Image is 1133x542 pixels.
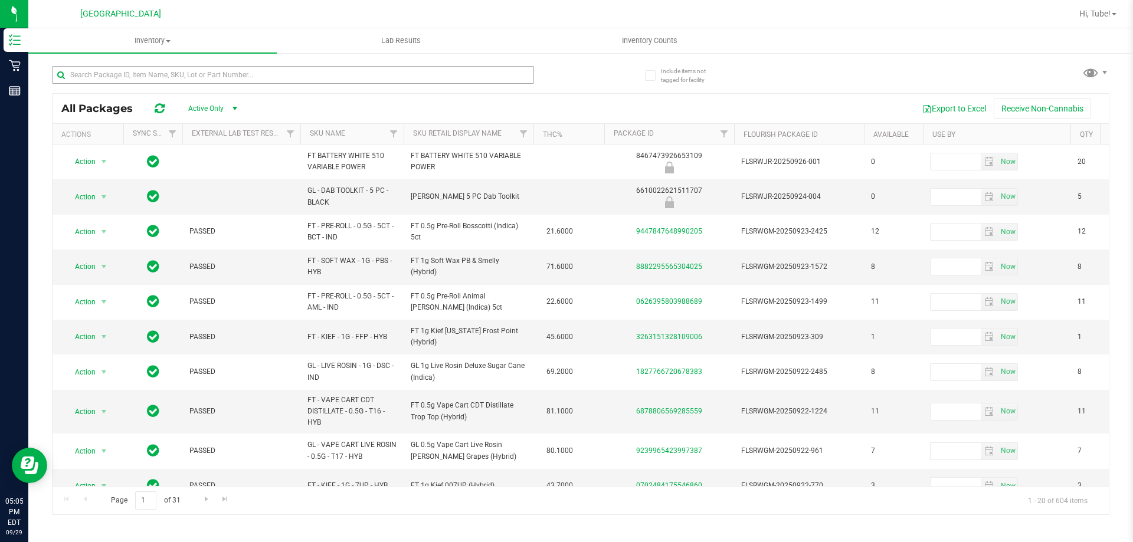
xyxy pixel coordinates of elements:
span: FT BATTERY WHITE 510 VARIABLE POWER [411,150,526,173]
a: Filter [163,124,182,144]
span: select [97,443,112,459]
span: 1 - 20 of 604 items [1019,491,1097,509]
span: In Sync [147,293,159,310]
div: 8467473926653109 [602,150,736,173]
span: FLSRWGM-20250923-309 [741,331,857,343]
span: select [981,329,998,345]
span: In Sync [147,403,159,419]
span: FT 0.5g Vape Cart CDT Distillate Trop Top (Hybrid) [411,400,526,422]
span: FLSRWGM-20250922-770 [741,480,857,491]
span: In Sync [147,153,159,170]
span: In Sync [147,477,159,494]
span: select [998,364,1017,380]
span: select [998,294,1017,310]
span: 7 [1078,445,1122,456]
span: PASSED [189,445,293,456]
span: 7 [871,445,916,456]
span: FT - VAPE CART CDT DISTILLATE - 0.5G - T16 - HYB [307,395,397,429]
a: Use By [932,130,955,139]
span: 11 [871,406,916,417]
a: 1827766720678383 [636,367,702,376]
span: In Sync [147,223,159,239]
div: Newly Received [602,196,736,208]
span: 8 [1078,261,1122,272]
span: Set Current date [998,478,1018,495]
span: select [998,258,1017,275]
span: 1 [871,331,916,343]
p: 09/29 [5,528,23,537]
span: 3 [871,480,916,491]
span: FT 0.5g Pre-Roll Bosscotti (Indica) 5ct [411,221,526,243]
p: 05:05 PM EDT [5,496,23,528]
a: Filter [384,124,404,144]
span: select [998,153,1017,170]
span: In Sync [147,329,159,345]
span: Page of 31 [101,491,190,510]
span: [PERSON_NAME] 5 PC Dab Toolkit [411,191,526,202]
a: 9239965423997387 [636,446,702,455]
span: FT - PRE-ROLL - 0.5G - 5CT - AML - IND [307,291,397,313]
span: select [97,258,112,275]
span: select [998,329,1017,345]
span: Set Current date [998,258,1018,275]
span: In Sync [147,363,159,380]
div: Actions [61,130,119,139]
span: select [97,224,112,240]
a: Filter [281,124,300,144]
span: Include items not tagged for facility [661,67,720,84]
button: Export to Excel [915,98,994,119]
inline-svg: Inventory [9,34,21,46]
span: FT 1g Soft Wax PB & Smelly (Hybrid) [411,255,526,278]
span: select [981,189,998,205]
span: FT 1g Kief [US_STATE] Frost Point (Hybrid) [411,326,526,348]
span: Set Current date [998,188,1018,205]
span: 21.6000 [541,223,579,240]
input: Search Package ID, Item Name, SKU, Lot or Part Number... [52,66,534,84]
span: 5 [1078,191,1122,202]
span: 12 [1078,226,1122,237]
a: Available [873,130,909,139]
a: Package ID [614,129,654,137]
span: Action [64,478,96,494]
span: FT 0.5g Pre-Roll Animal [PERSON_NAME] (Indica) 5ct [411,291,526,313]
span: FLSRWGM-20250922-961 [741,445,857,456]
span: select [981,153,998,170]
span: PASSED [189,406,293,417]
span: FLSRWGM-20250923-1572 [741,261,857,272]
span: 8 [871,366,916,377]
span: PASSED [189,331,293,343]
a: Filter [514,124,533,144]
a: Filter [715,124,734,144]
span: 8 [1078,366,1122,377]
a: Flourish Package ID [744,130,818,139]
span: select [998,478,1017,494]
a: External Lab Test Result [192,129,284,137]
span: In Sync [147,442,159,459]
span: PASSED [189,366,293,377]
inline-svg: Reports [9,85,21,97]
a: Inventory [28,28,277,53]
a: SKU Name [310,129,345,137]
span: In Sync [147,188,159,205]
button: Receive Non-Cannabis [994,98,1091,119]
span: FLSRWGM-20250923-1499 [741,296,857,307]
span: Inventory [28,35,277,46]
span: 11 [1078,406,1122,417]
span: FT - PRE-ROLL - 0.5G - 5CT - BCT - IND [307,221,397,243]
span: select [97,403,112,420]
a: Go to the last page [217,491,234,507]
span: PASSED [189,296,293,307]
span: select [97,329,112,345]
a: 3263151328109006 [636,333,702,341]
span: GL 1g Live Rosin Deluxe Sugar Cane (Indica) [411,360,526,383]
span: select [998,224,1017,240]
a: Qty [1080,130,1093,139]
span: 80.1000 [541,442,579,459]
span: 0 [871,156,916,167]
span: Action [64,224,96,240]
span: 11 [1078,296,1122,307]
span: select [97,478,112,494]
span: select [97,294,112,310]
span: Action [64,294,96,310]
span: Set Current date [998,153,1018,170]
